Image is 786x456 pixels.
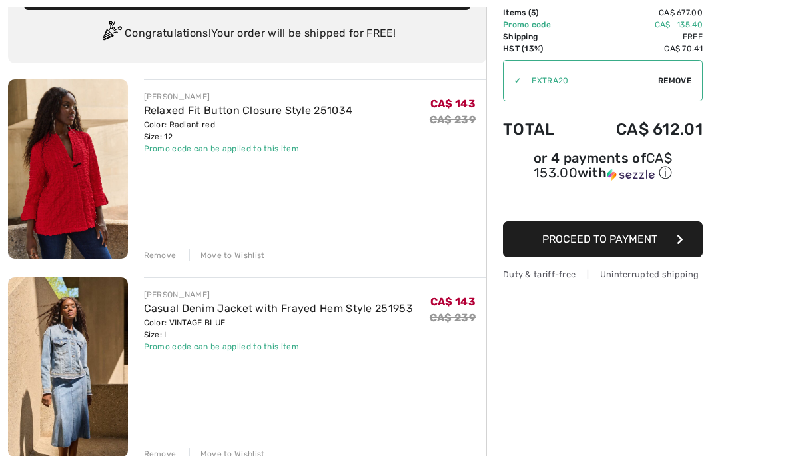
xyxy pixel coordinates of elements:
img: Congratulation2.svg [98,21,125,47]
div: or 4 payments ofCA$ 153.00withSezzle Click to learn more about Sezzle [503,152,703,187]
div: [PERSON_NAME] [144,91,353,103]
iframe: PayPal-paypal [503,187,703,217]
div: Move to Wishlist [189,249,265,261]
div: Promo code can be applied to this item [144,341,413,353]
img: Relaxed Fit Button Closure Style 251034 [8,79,128,259]
td: Free [578,31,703,43]
input: Promo code [521,61,658,101]
s: CA$ 239 [430,113,476,126]
div: Duty & tariff-free | Uninterrupted shipping [503,268,703,281]
td: HST (13%) [503,43,578,55]
div: Remove [144,249,177,261]
a: Relaxed Fit Button Closure Style 251034 [144,104,353,117]
span: CA$ 143 [430,295,476,308]
s: CA$ 239 [430,311,476,324]
span: 5 [531,8,536,17]
td: CA$ 70.41 [578,43,703,55]
div: [PERSON_NAME] [144,289,413,301]
div: Congratulations! Your order will be shipped for FREE! [24,21,470,47]
span: Proceed to Payment [542,233,657,245]
td: CA$ 677.00 [578,7,703,19]
button: Proceed to Payment [503,221,703,257]
div: Color: VINTAGE BLUE Size: L [144,317,413,341]
td: CA$ -135.40 [578,19,703,31]
span: Remove [658,75,691,87]
td: Items ( ) [503,7,578,19]
div: Color: Radiant red Size: 12 [144,119,353,143]
span: CA$ 143 [430,97,476,110]
td: Shipping [503,31,578,43]
td: Promo code [503,19,578,31]
td: Total [503,107,578,152]
span: CA$ 153.00 [534,150,672,181]
div: ✔ [504,75,521,87]
img: Sezzle [607,169,655,181]
div: Promo code can be applied to this item [144,143,353,155]
div: or 4 payments of with [503,152,703,182]
td: CA$ 612.01 [578,107,703,152]
a: Casual Denim Jacket with Frayed Hem Style 251953 [144,302,413,315]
